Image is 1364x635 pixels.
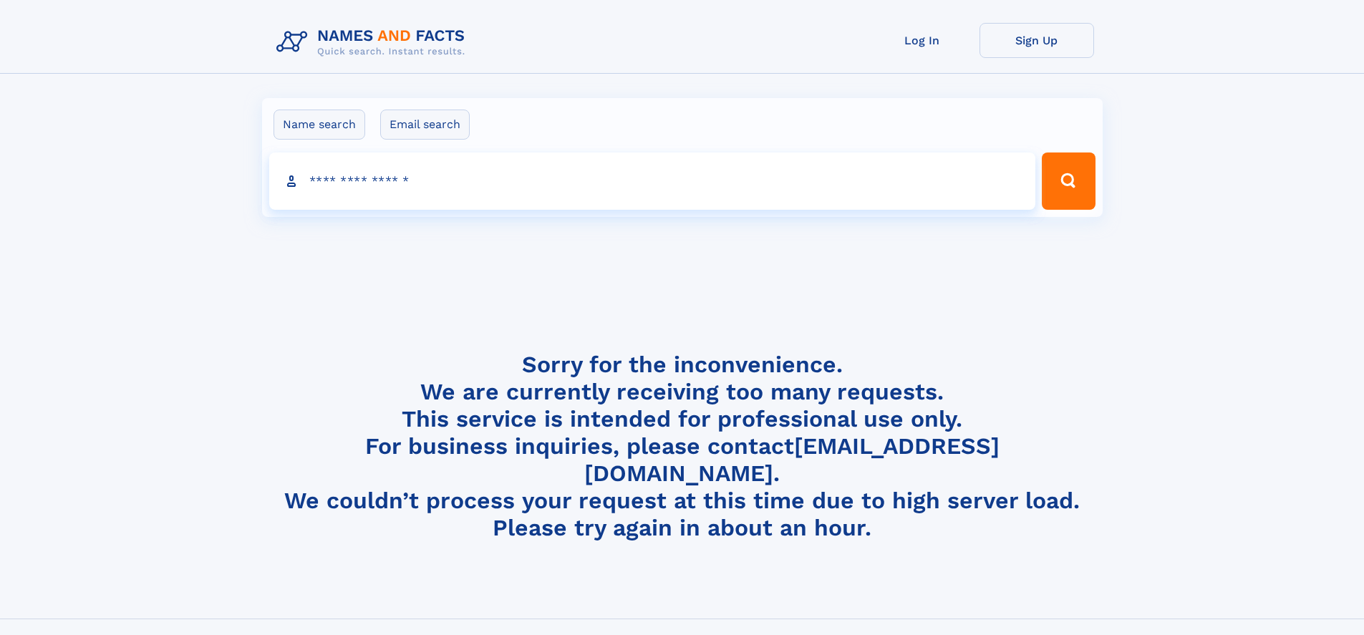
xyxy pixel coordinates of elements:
[1042,152,1095,210] button: Search Button
[271,351,1094,542] h4: Sorry for the inconvenience. We are currently receiving too many requests. This service is intend...
[584,432,1000,487] a: [EMAIL_ADDRESS][DOMAIN_NAME]
[274,110,365,140] label: Name search
[865,23,980,58] a: Log In
[380,110,470,140] label: Email search
[271,23,477,62] img: Logo Names and Facts
[269,152,1036,210] input: search input
[980,23,1094,58] a: Sign Up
